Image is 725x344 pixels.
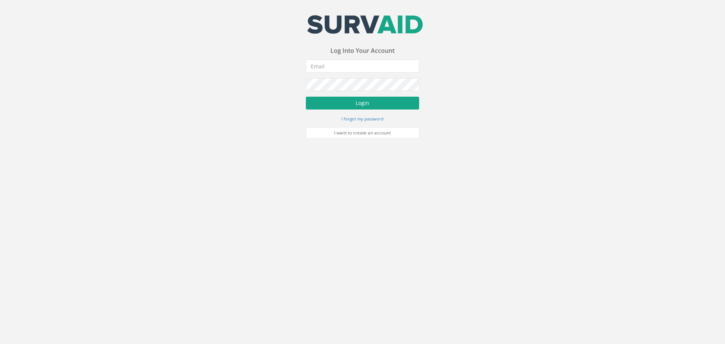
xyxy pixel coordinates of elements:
input: Email [306,60,419,73]
a: I want to create an account [306,127,419,139]
h3: Log Into Your Account [306,48,419,54]
a: I forgot my password [341,115,384,122]
button: Login [306,97,419,110]
small: I forgot my password [341,116,384,122]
